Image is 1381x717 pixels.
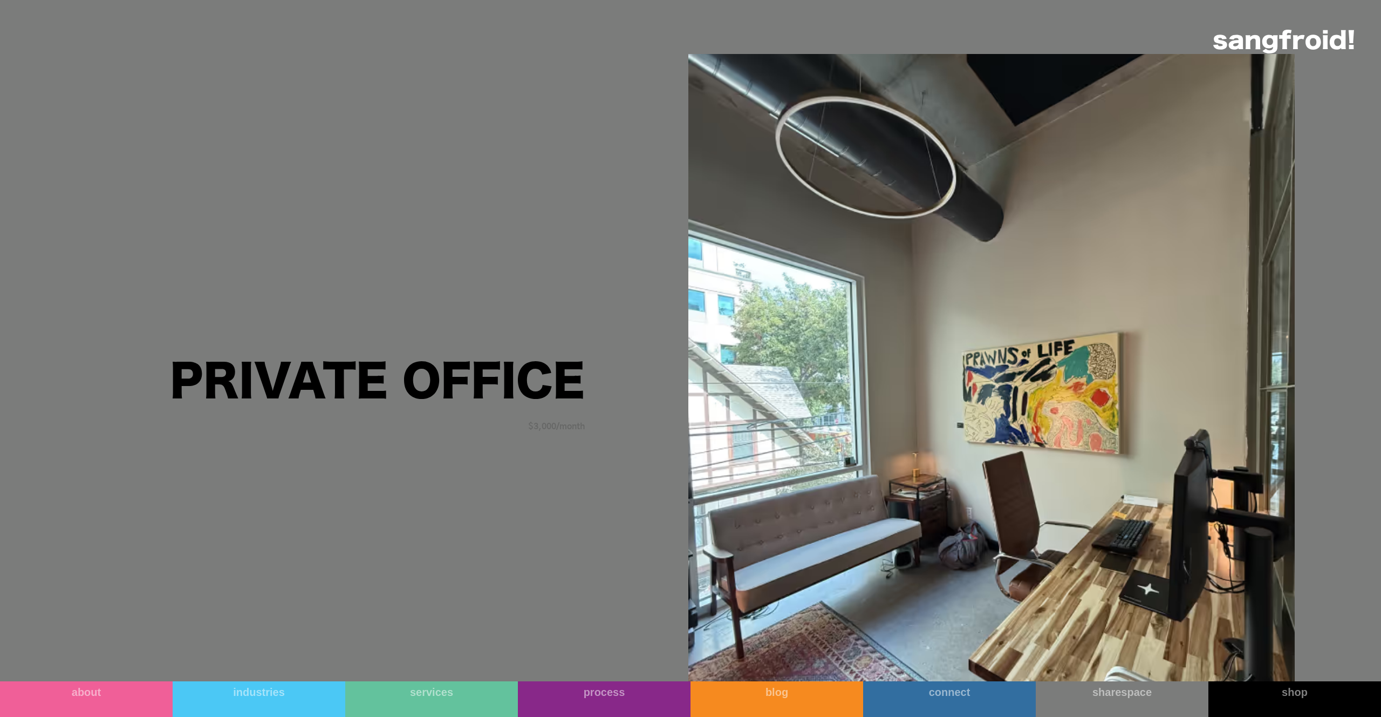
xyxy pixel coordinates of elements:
strong: Private Office [170,346,585,421]
div: blog [690,686,863,699]
a: industries [173,681,345,717]
div: services [345,686,518,699]
a: privacy policy [21,210,53,216]
strong: $3,000/month [528,422,585,431]
a: services [345,681,518,717]
a: shop [1208,681,1381,717]
a: sharespace [1036,681,1208,717]
a: process [518,681,690,717]
div: shop [1208,686,1381,699]
div: connect [863,686,1036,699]
div: process [518,686,690,699]
div: industries [173,686,345,699]
div: sharespace [1036,686,1208,699]
a: blog [690,681,863,717]
a: connect [863,681,1036,717]
img: logo [1213,30,1354,53]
